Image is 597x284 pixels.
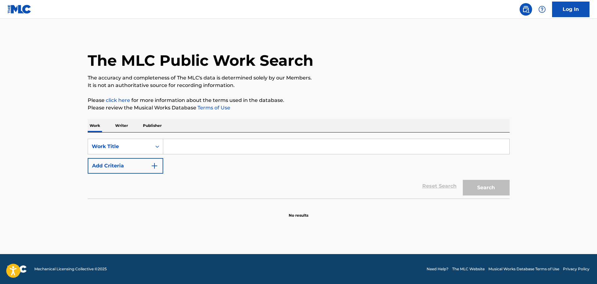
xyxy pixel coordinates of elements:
[452,266,485,272] a: The MLC Website
[88,158,163,174] button: Add Criteria
[538,6,546,13] img: help
[289,205,308,218] p: No results
[113,119,130,132] p: Writer
[88,104,510,112] p: Please review the Musical Works Database
[88,74,510,82] p: The accuracy and completeness of The MLC's data is determined solely by our Members.
[7,5,32,14] img: MLC Logo
[488,266,559,272] a: Musical Works Database Terms of Use
[552,2,590,17] a: Log In
[34,266,107,272] span: Mechanical Licensing Collective © 2025
[566,254,597,284] iframe: Chat Widget
[141,119,164,132] p: Publisher
[196,105,230,111] a: Terms of Use
[7,265,27,273] img: logo
[427,266,448,272] a: Need Help?
[563,266,590,272] a: Privacy Policy
[88,51,313,70] h1: The MLC Public Work Search
[520,3,532,16] a: Public Search
[88,82,510,89] p: It is not an authoritative source for recording information.
[522,6,530,13] img: search
[88,119,102,132] p: Work
[92,143,148,150] div: Work Title
[106,97,130,103] a: click here
[88,97,510,104] p: Please for more information about the terms used in the database.
[536,3,548,16] div: Help
[88,139,510,199] form: Search Form
[151,162,158,170] img: 9d2ae6d4665cec9f34b9.svg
